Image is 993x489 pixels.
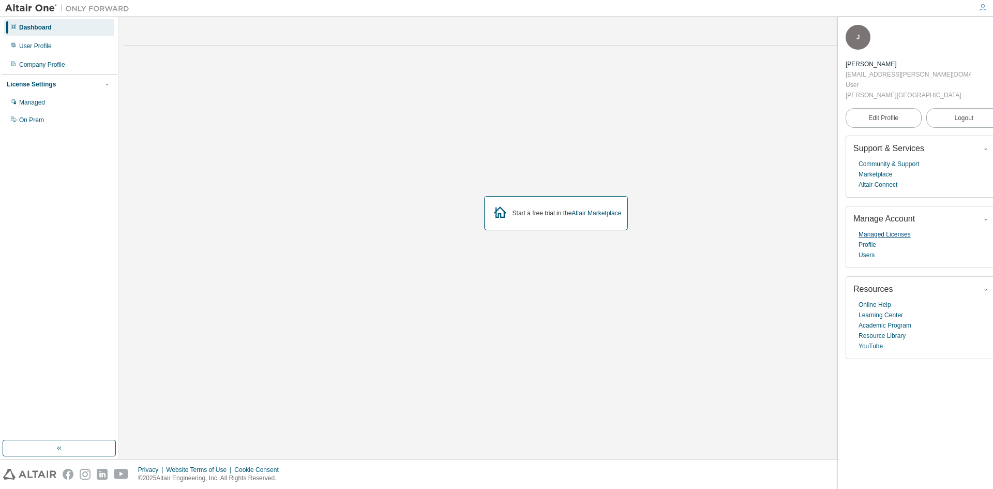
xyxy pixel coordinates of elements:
[846,59,971,69] div: Jamyang Seldon
[19,61,65,69] div: Company Profile
[868,114,898,122] span: Edit Profile
[80,469,91,480] img: instagram.svg
[853,285,893,293] span: Resources
[859,229,911,240] a: Managed Licenses
[859,300,891,310] a: Online Help
[859,250,875,260] a: Users
[114,469,129,480] img: youtube.svg
[859,310,903,320] a: Learning Center
[5,3,134,13] img: Altair One
[859,159,919,169] a: Community & Support
[846,80,971,90] div: User
[859,331,906,341] a: Resource Library
[19,98,45,107] div: Managed
[853,214,915,223] span: Manage Account
[3,469,56,480] img: altair_logo.svg
[859,341,883,351] a: YouTube
[97,469,108,480] img: linkedin.svg
[856,34,860,41] span: J
[19,23,52,32] div: Dashboard
[859,320,911,331] a: Academic Program
[859,180,897,190] a: Altair Connect
[63,469,73,480] img: facebook.svg
[954,113,973,123] span: Logout
[19,42,52,50] div: User Profile
[19,116,44,124] div: On Prem
[859,240,876,250] a: Profile
[846,108,922,128] a: Edit Profile
[853,144,924,153] span: Support & Services
[571,210,621,217] a: Altair Marketplace
[859,169,892,180] a: Marketplace
[846,69,971,80] div: [EMAIL_ADDRESS][PERSON_NAME][DOMAIN_NAME]
[7,80,56,88] div: License Settings
[513,209,622,217] div: Start a free trial in the
[234,466,284,474] div: Cookie Consent
[846,90,971,100] div: [PERSON_NAME][GEOGRAPHIC_DATA]
[138,466,166,474] div: Privacy
[138,474,285,483] p: © 2025 Altair Engineering, Inc. All Rights Reserved.
[166,466,234,474] div: Website Terms of Use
